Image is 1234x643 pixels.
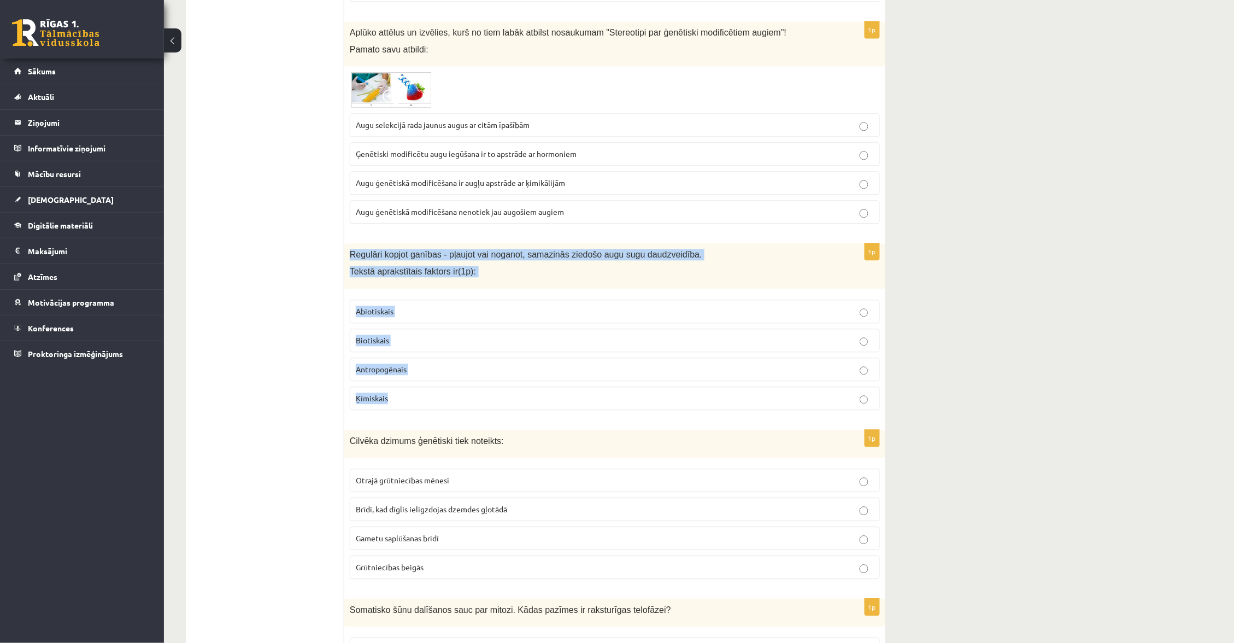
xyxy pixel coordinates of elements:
input: Gametu saplūšanas brīdī [860,536,868,545]
span: Augu ģenētiskā modificēšana nenotiek jau augošiem augiem [356,207,564,217]
input: Otrajā grūtniecības mēnesī [860,478,868,487]
span: Ģenētiski modificētu augu iegūšana ir to apstrāde ar hormoniem [356,149,577,159]
span: Brīdī, kad dīglis ieligzdojas dzemdes gļotādā [356,505,507,515]
span: Somatisko šūnu dalīšanos sauc par mitozi. Kādas pazīmes ir raksturīgas telofāzei? [350,606,671,615]
span: Ķīmiskais [356,394,388,404]
a: Konferences [14,315,150,341]
input: Antropogēnais [860,367,868,376]
input: Augu ģenētiskā modificēšana nenotiek jau augošiem augiem [860,209,868,218]
p: 1p [865,21,880,39]
span: Aktuāli [28,92,54,102]
span: Gametu saplūšanas brīdī [356,534,439,543]
a: Mācību resursi [14,161,150,186]
span: Sākums [28,66,56,76]
span: [DEMOGRAPHIC_DATA] [28,195,114,204]
a: Aktuāli [14,84,150,109]
a: Motivācijas programma [14,290,150,315]
img: Ekr%C4%81nuz%C5%86%C4%93mums_2024-08-02_142744.png [350,72,432,108]
input: Ķīmiskais [860,396,868,405]
a: Digitālie materiāli [14,213,150,238]
legend: Informatīvie ziņojumi [28,136,150,161]
span: Augu ģenētiskā modificēšana ir augļu apstrāde ar ķimikālijām [356,178,565,188]
a: [DEMOGRAPHIC_DATA] [14,187,150,212]
span: Abiotiskais [356,307,393,317]
a: Informatīvie ziņojumi [14,136,150,161]
span: Atzīmes [28,272,57,282]
legend: Ziņojumi [28,110,150,135]
span: Digitālie materiāli [28,220,93,230]
a: Sākums [14,59,150,84]
a: Proktoringa izmēģinājums [14,341,150,366]
a: Rīgas 1. Tālmācības vidusskola [12,19,99,46]
span: Otrajā grūtniecības mēnesī [356,476,449,486]
input: Brīdī, kad dīglis ieligzdojas dzemdes gļotādā [860,507,868,516]
input: Ģenētiski modificētu augu iegūšana ir to apstrāde ar hormoniem [860,151,868,160]
span: Antropogēnais [356,365,407,375]
p: 1p [865,430,880,447]
span: Proktoringa izmēģinājums [28,349,123,359]
a: Maksājumi [14,238,150,264]
input: Augu ģenētiskā modificēšana ir augļu apstrāde ar ķimikālijām [860,180,868,189]
span: Cilvēka dzimums ģenētiski tiek noteikts: [350,437,504,446]
span: Regulāri kopjot ganības - pļaujot vai noganot, samazinās ziedošo augu sugu daudzveidība. [350,250,702,260]
span: Mācību resursi [28,169,81,179]
span: Konferences [28,323,74,333]
span: Tekstā aprakstītais faktors ir(1p): [350,267,476,277]
span: Augu selekcijā rada jaunus augus ar citām īpašībām [356,120,530,130]
input: Biotiskais [860,338,868,347]
a: Atzīmes [14,264,150,289]
span: Biotiskais [356,336,389,346]
span: Pamato savu atbildi: [350,45,428,55]
span: Aplūko attēlus un izvēlies, kurš no tiem labāk atbilst nosaukumam "Stereotipi par ģenētiski modif... [350,28,786,38]
input: Abiotiskais [860,309,868,318]
legend: Maksājumi [28,238,150,264]
a: Ziņojumi [14,110,150,135]
input: Grūtniecības beigās [860,565,868,574]
input: Augu selekcijā rada jaunus augus ar citām īpašībām [860,122,868,131]
span: Grūtniecības beigās [356,563,424,572]
p: 1p [865,243,880,261]
p: 1p [865,599,880,616]
span: Motivācijas programma [28,297,114,307]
